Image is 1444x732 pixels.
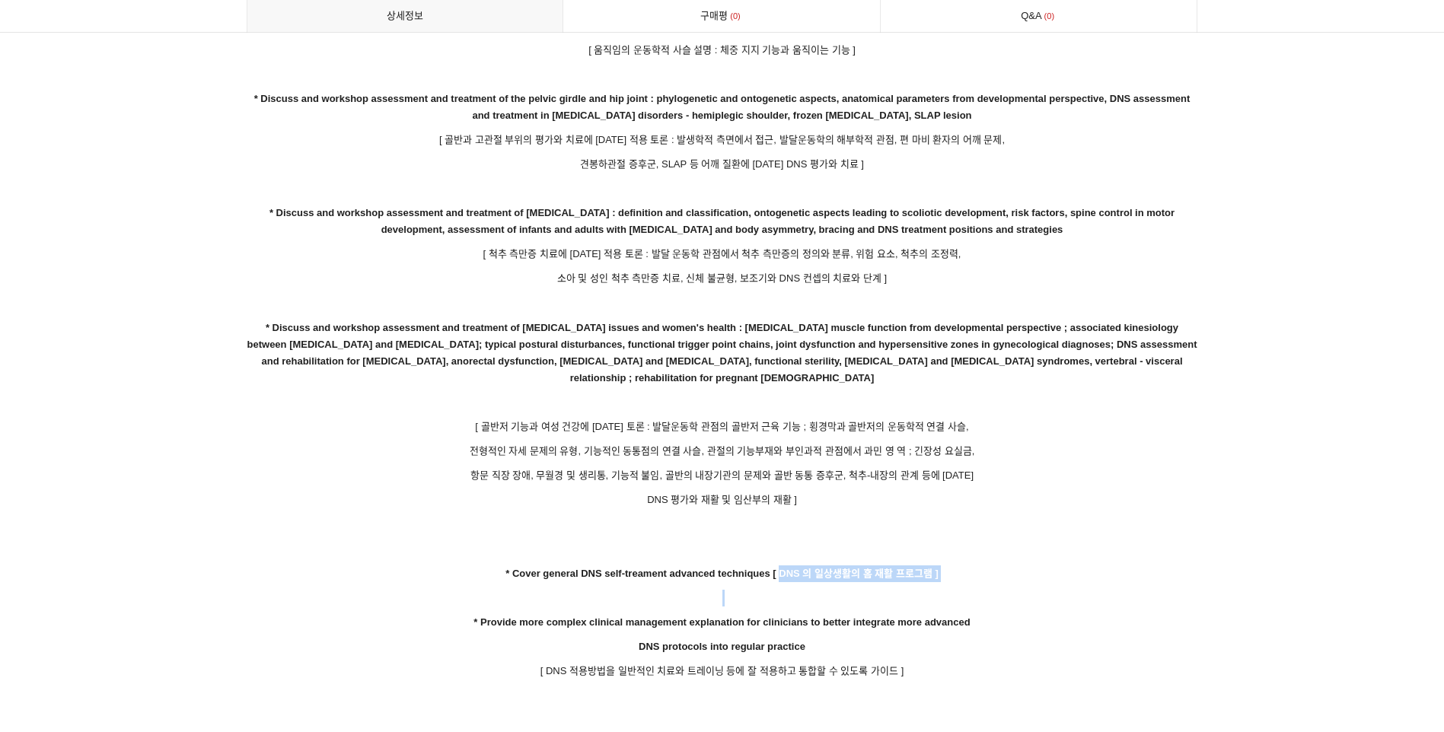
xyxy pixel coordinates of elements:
[247,270,1198,287] p: 소아 및 성인 척추 측만증 치료, 신체 불균형, 보조기와 DNS 컨셉의 치료와 단계 ]
[247,156,1198,173] p: 견봉하관절 증후군, SLAP 등 어깨 질환에 [DATE] DNS 평가와 치료 ]
[505,568,939,579] strong: * Cover general DNS self-treament advanced techniques [ DNS 의 일상생활의 홈 재활 프로그램 ]
[269,207,1175,235] strong: * Discuss and workshop assessment and treatment of [MEDICAL_DATA] : definition and classification...
[247,492,1198,508] p: DNS 평가와 재활 및 임산부의 재활 ]
[247,443,1198,460] p: 전형적인 자세 문제의 유형, 기능적인 동통점의 연결 사슬, 관절의 기능부재와 부인과적 관점에서 과민 영 역 ; 긴장성 요실금,
[254,93,1191,121] strong: * Discuss and workshop assessment and treatment of the pelvic girdle and hip joint : phylogenetic...
[247,132,1198,148] p: [ 골반과 고관절 부위의 평가와 치료에 [DATE] 적용 토론 : 발생학적 측면에서 접근, 발달운동학의 해부학적 관점, 편 마비 환자의 어깨 문제,
[247,663,1198,679] p: [ DNS 적용방법을 일반적인 치료와 트레이닝 등에 잘 적용하고 통합할 수 있도록 가이드 ]
[247,322,1197,384] strong: * Discuss and workshop assessment and treatment of [MEDICAL_DATA] issues and women's health : [ME...
[1042,8,1057,24] span: 0
[728,8,743,24] span: 0
[247,42,1198,59] p: [ 움직임의 운동학적 사슬 설명 : 체중 지지 기능과 움직이는 기능 ]
[639,641,805,652] strong: DNS protocols into regular practice
[247,467,1198,484] p: 항문 직장 장애, 무월경 및 생리통, 기능적 불임, 골반의 내장기관의 문제와 골반 동통 증후군, 척추-내장의 관계 등에 [DATE]
[247,419,1198,435] p: [ 골반저 기능과 여성 건강에 [DATE] 토론 : 발달운동학 관점의 골반저 근육 기능 ; 횡경막과 골반저의 운동학적 연결 사슬,
[473,616,970,628] strong: * Provide more complex clinical management explanation for clinicians to better integrate more ad...
[247,246,1198,263] p: [ 척추 측만증 치료에 [DATE] 적용 토론 : 발달 운동학 관점에서 척추 측만증의 정의와 분류, 위험 요소, 척추의 조정력,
